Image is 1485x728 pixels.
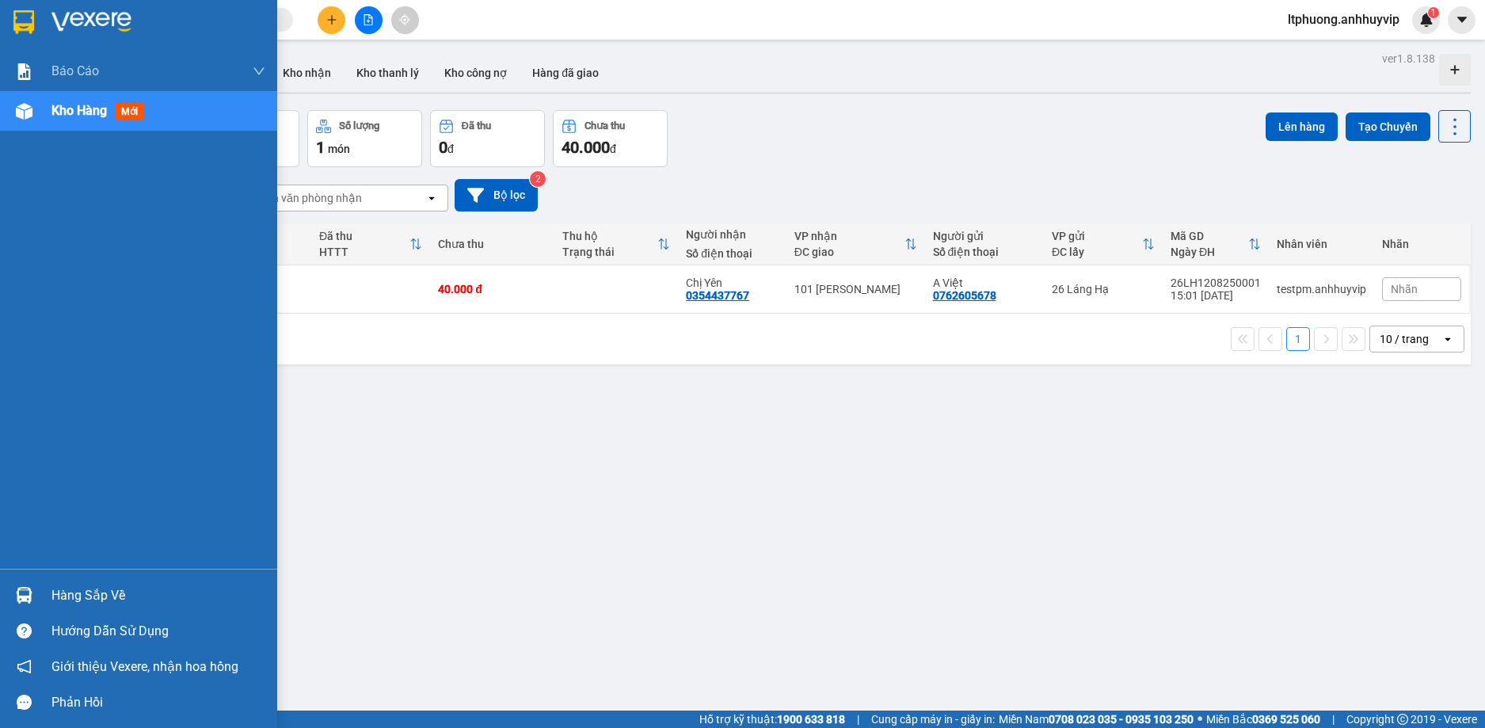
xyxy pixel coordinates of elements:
div: Người nhận [686,228,779,241]
span: Miền Bắc [1206,711,1320,728]
span: aim [399,14,410,25]
div: Đã thu [319,230,409,242]
div: Người gửi [933,230,1036,242]
div: A Việt [933,276,1036,289]
span: down [253,65,265,78]
span: copyright [1397,714,1408,725]
div: Chọn văn phòng nhận [253,190,362,206]
div: Chị Yên [686,276,779,289]
strong: 0708 023 035 - 0935 103 250 [1049,713,1194,726]
div: VP nhận [794,230,904,242]
span: message [17,695,32,710]
span: mới [115,103,144,120]
div: Số điện thoại [933,246,1036,258]
div: 40.000 đ [438,283,546,295]
span: Kho hàng [51,103,107,118]
th: Toggle SortBy [1163,223,1269,265]
span: plus [326,14,337,25]
th: Toggle SortBy [554,223,678,265]
div: Tạo kho hàng mới [1439,54,1471,86]
div: Hướng dẫn sử dụng [51,619,265,643]
div: Số điện thoại [686,247,779,260]
button: 1 [1286,327,1310,351]
span: đ [610,143,616,155]
span: 1 [1430,7,1436,18]
div: VP gửi [1052,230,1142,242]
div: Chưa thu [438,238,546,250]
span: đ [447,143,454,155]
span: Báo cáo [51,61,99,81]
div: Nhân viên [1277,238,1366,250]
sup: 2 [530,171,546,187]
span: Hỗ trợ kỹ thuật: [699,711,845,728]
span: | [857,711,859,728]
button: file-add [355,6,383,34]
div: 26 Láng Hạ [1052,283,1155,295]
span: file-add [363,14,374,25]
div: Đã thu [462,120,491,131]
button: Hàng đã giao [520,54,611,92]
span: notification [17,659,32,674]
div: 101 [PERSON_NAME] [794,283,917,295]
button: Lên hàng [1266,112,1338,141]
div: ĐC giao [794,246,904,258]
img: logo-vxr [13,10,34,34]
img: icon-new-feature [1419,13,1434,27]
span: ⚪️ [1198,716,1202,722]
div: Số lượng [339,120,379,131]
button: Số lượng1món [307,110,422,167]
div: Nhãn [1382,238,1461,250]
span: 0 [439,138,447,157]
span: | [1332,711,1335,728]
button: Kho thanh lý [344,54,432,92]
button: aim [391,6,419,34]
div: ver 1.8.138 [1382,50,1435,67]
button: Tạo Chuyến [1346,112,1430,141]
button: caret-down [1448,6,1475,34]
div: testpm.anhhuyvip [1277,283,1366,295]
th: Toggle SortBy [1044,223,1163,265]
th: Toggle SortBy [786,223,925,265]
img: solution-icon [16,63,32,80]
div: Hàng sắp về [51,584,265,608]
button: Đã thu0đ [430,110,545,167]
div: Mã GD [1171,230,1248,242]
button: plus [318,6,345,34]
span: 40.000 [562,138,610,157]
span: question-circle [17,623,32,638]
span: Giới thiệu Vexere, nhận hoa hồng [51,657,238,677]
button: Kho công nợ [432,54,520,92]
button: Chưa thu40.000đ [553,110,668,167]
img: warehouse-icon [16,103,32,120]
span: caret-down [1455,13,1469,27]
div: Chưa thu [584,120,625,131]
svg: open [425,192,438,204]
div: 0354437767 [686,289,749,302]
div: ĐC lấy [1052,246,1142,258]
span: Cung cấp máy in - giấy in: [871,711,995,728]
button: Bộ lọc [455,179,538,212]
div: Phản hồi [51,691,265,715]
img: warehouse-icon [16,587,32,604]
span: Miền Nam [999,711,1194,728]
strong: 0369 525 060 [1252,713,1320,726]
div: 15:01 [DATE] [1171,289,1261,302]
span: Nhãn [1391,283,1418,295]
div: Trạng thái [562,246,657,258]
div: 10 / trang [1380,331,1429,347]
button: Kho nhận [270,54,344,92]
span: ltphuong.anhhuyvip [1275,10,1412,29]
div: 0762605678 [933,289,996,302]
span: 1 [316,138,325,157]
div: HTTT [319,246,409,258]
div: Thu hộ [562,230,657,242]
div: Ngày ĐH [1171,246,1248,258]
svg: open [1441,333,1454,345]
sup: 1 [1428,7,1439,18]
strong: 1900 633 818 [777,713,845,726]
th: Toggle SortBy [311,223,430,265]
div: 26LH1208250001 [1171,276,1261,289]
span: món [328,143,350,155]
